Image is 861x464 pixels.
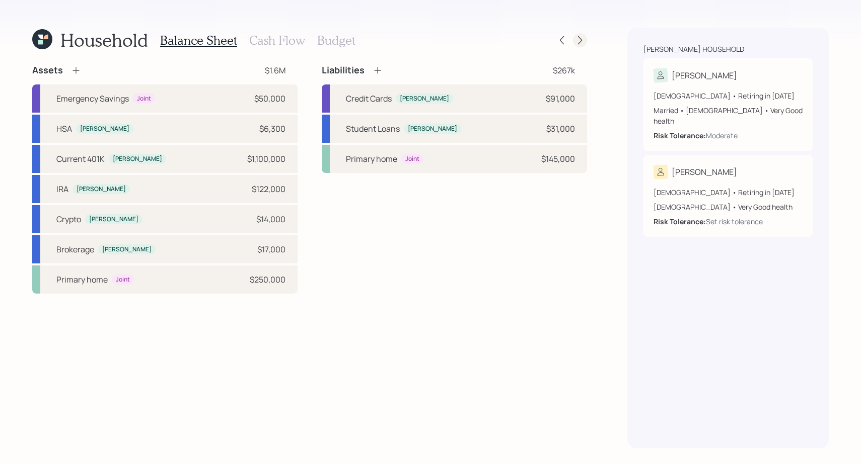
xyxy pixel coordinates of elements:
[259,123,285,135] div: $6,300
[346,123,400,135] div: Student Loans
[56,273,108,286] div: Primary home
[654,131,706,140] b: Risk Tolerance:
[137,95,151,103] div: Joint
[102,245,152,254] div: [PERSON_NAME]
[256,213,285,225] div: $14,000
[249,33,305,48] h3: Cash Flow
[654,202,803,212] div: [DEMOGRAPHIC_DATA] • Very Good health
[317,33,355,48] h3: Budget
[257,243,285,255] div: $17,000
[89,215,138,224] div: [PERSON_NAME]
[56,153,105,165] div: Current 401K
[56,92,129,105] div: Emergency Savings
[541,153,575,165] div: $145,000
[706,216,763,227] div: Set risk tolerance
[654,90,803,101] div: [DEMOGRAPHIC_DATA] • Retiring in [DATE]
[113,155,162,163] div: [PERSON_NAME]
[56,183,68,195] div: IRA
[346,92,392,105] div: Credit Cards
[672,69,737,81] div: [PERSON_NAME]
[672,166,737,178] div: [PERSON_NAME]
[322,65,365,76] h4: Liabilities
[56,213,81,225] div: Crypto
[654,105,803,126] div: Married • [DEMOGRAPHIC_DATA] • Very Good health
[160,33,237,48] h3: Balance Sheet
[553,64,575,76] div: $267k
[400,95,449,103] div: [PERSON_NAME]
[252,183,285,195] div: $122,000
[60,29,148,51] h1: Household
[643,44,744,54] div: [PERSON_NAME] household
[77,185,126,194] div: [PERSON_NAME]
[56,243,94,255] div: Brokerage
[250,273,285,286] div: $250,000
[116,275,130,284] div: Joint
[346,153,397,165] div: Primary home
[254,92,285,105] div: $50,000
[706,130,738,141] div: Moderate
[247,153,285,165] div: $1,100,000
[265,64,285,76] div: $1.6M
[80,125,129,133] div: [PERSON_NAME]
[408,125,457,133] div: [PERSON_NAME]
[546,123,575,135] div: $31,000
[32,65,63,76] h4: Assets
[654,187,803,198] div: [DEMOGRAPHIC_DATA] • Retiring in [DATE]
[405,155,419,163] div: Joint
[56,123,72,135] div: HSA
[546,92,575,105] div: $91,000
[654,217,706,226] b: Risk Tolerance:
